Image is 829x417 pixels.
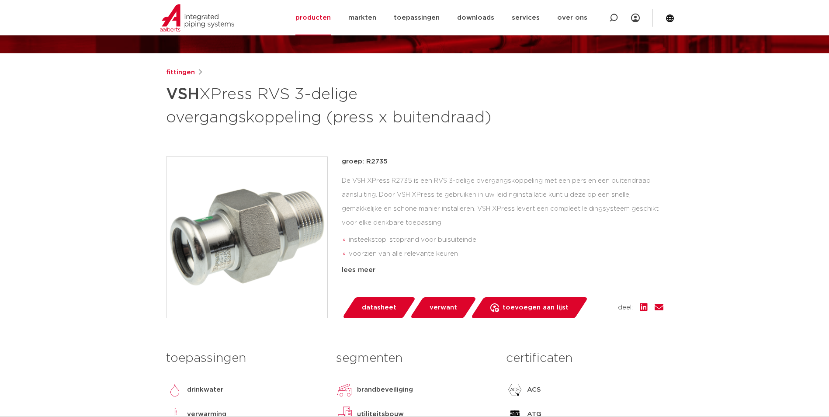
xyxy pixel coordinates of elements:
span: toevoegen aan lijst [503,301,569,315]
span: datasheet [362,301,396,315]
p: groep: R2735 [342,156,663,167]
li: insteekstop: stoprand voor buisuiteinde [349,233,663,247]
img: ACS [506,381,524,399]
a: verwant [409,297,477,318]
img: brandbeveiliging [336,381,354,399]
h1: XPress RVS 3-delige overgangskoppeling (press x buitendraad) [166,81,494,129]
span: deel: [618,302,633,313]
p: brandbeveiliging [357,385,413,395]
li: voorzien van alle relevante keuren [349,247,663,261]
div: De VSH XPress R2735 is een RVS 3-delige overgangskoppeling met een pers en een buitendraad aanslu... [342,174,663,261]
h3: segmenten [336,350,493,367]
img: Product Image for VSH XPress RVS 3-delige overgangskoppeling (press x buitendraad) [166,157,327,318]
span: verwant [430,301,457,315]
h3: toepassingen [166,350,323,367]
li: Leak Before Pressed-functie [349,261,663,275]
a: fittingen [166,67,195,78]
img: drinkwater [166,381,184,399]
div: lees meer [342,265,663,275]
p: ACS [527,385,541,395]
strong: VSH [166,87,199,102]
a: datasheet [342,297,416,318]
p: drinkwater [187,385,223,395]
h3: certificaten [506,350,663,367]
